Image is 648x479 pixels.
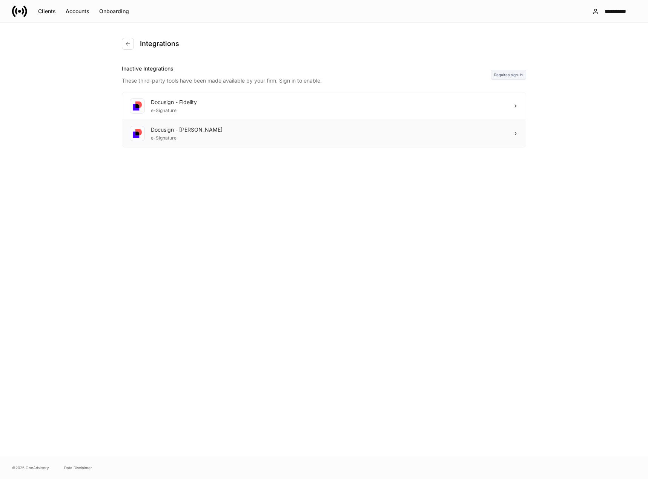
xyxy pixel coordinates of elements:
span: © 2025 OneAdvisory [12,465,49,471]
h4: Integrations [140,39,179,48]
div: Accounts [66,8,89,15]
button: Accounts [61,5,94,17]
div: Inactive Integrations [122,65,491,72]
div: Clients [38,8,56,15]
button: Clients [33,5,61,17]
div: Requires sign-in [491,70,526,80]
button: Onboarding [94,5,134,17]
a: Data Disclaimer [64,465,92,471]
div: Onboarding [99,8,129,15]
div: e-Signature [151,134,223,141]
div: e-Signature [151,106,197,114]
div: Docusign - [PERSON_NAME] [151,126,223,134]
div: Docusign - Fidelity [151,98,197,106]
div: These third-party tools have been made available by your firm. Sign in to enable. [122,72,491,84]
